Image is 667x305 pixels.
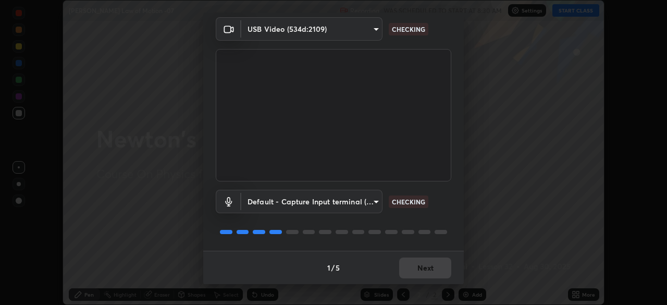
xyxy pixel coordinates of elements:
[331,262,335,273] h4: /
[327,262,330,273] h4: 1
[392,197,425,206] p: CHECKING
[336,262,340,273] h4: 5
[241,190,382,213] div: USB Video (534d:2109)
[241,17,382,41] div: USB Video (534d:2109)
[392,25,425,34] p: CHECKING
